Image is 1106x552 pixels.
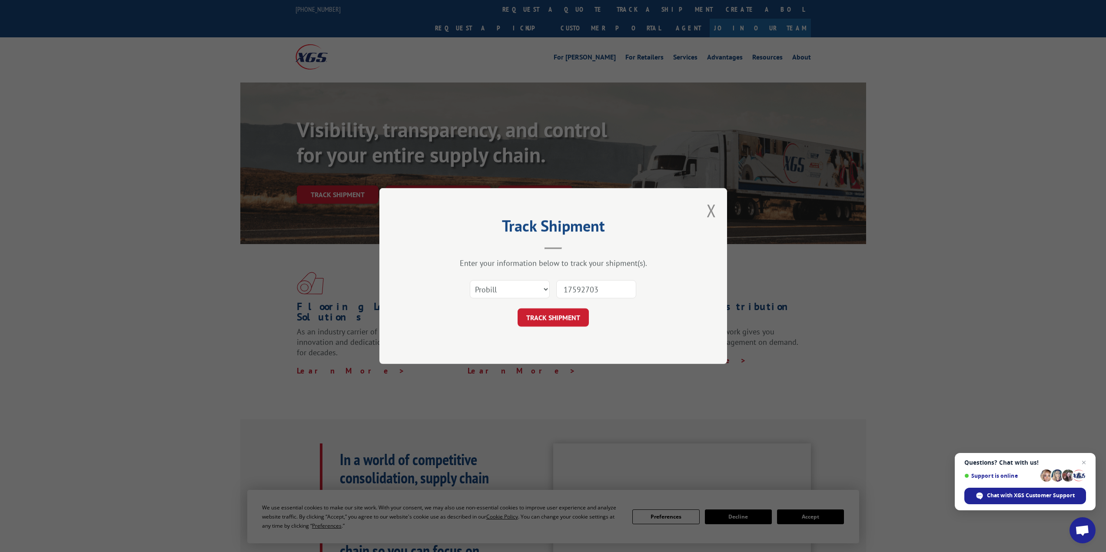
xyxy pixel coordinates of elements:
input: Number(s) [556,280,636,298]
a: Open chat [1069,517,1096,543]
span: Questions? Chat with us! [964,459,1086,466]
div: Enter your information below to track your shipment(s). [423,258,684,268]
button: TRACK SHIPMENT [518,308,589,327]
span: Support is online [964,473,1037,479]
button: Close modal [707,199,716,222]
h2: Track Shipment [423,220,684,236]
span: Chat with XGS Customer Support [964,488,1086,504]
span: Chat with XGS Customer Support [987,492,1075,499]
